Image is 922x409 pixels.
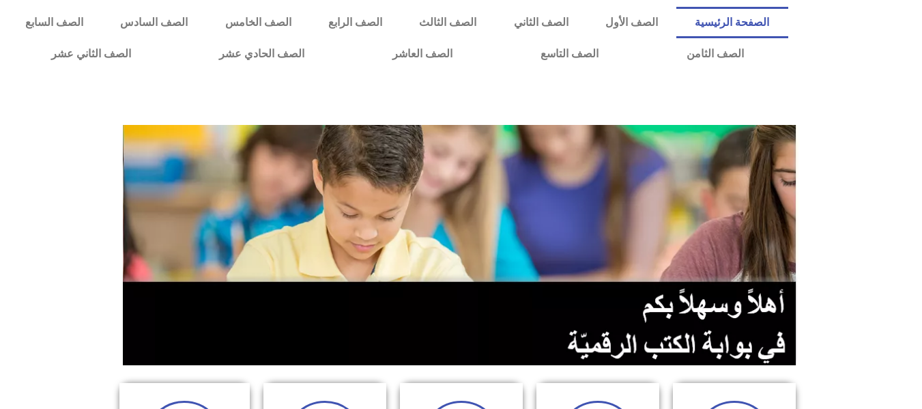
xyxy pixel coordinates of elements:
a: الصف الثاني عشر [7,38,175,70]
a: الصف الثاني [495,7,587,38]
a: الصف التاسع [496,38,642,70]
a: الصف الحادي عشر [175,38,348,70]
a: الصف العاشر [348,38,496,70]
a: الصف الثامن [642,38,788,70]
a: الصف السادس [102,7,206,38]
a: الصف السابع [7,7,102,38]
a: الصفحة الرئيسية [676,7,788,38]
a: الصف الأول [587,7,676,38]
a: الصف الثالث [401,7,495,38]
a: الصف الخامس [207,7,310,38]
a: الصف الرابع [310,7,401,38]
